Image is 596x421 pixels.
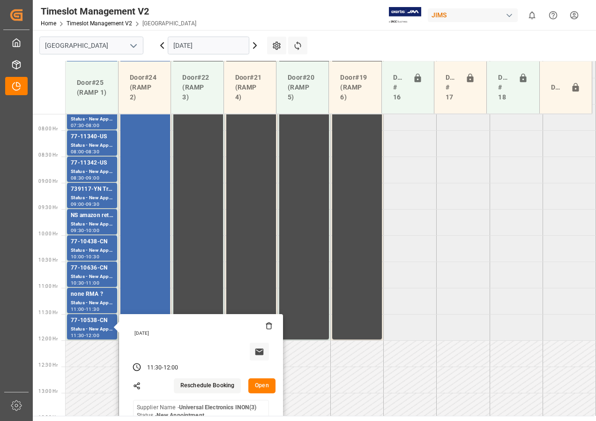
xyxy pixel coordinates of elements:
div: 08:30 [71,176,84,180]
div: Doors # 17 [442,69,462,106]
div: 10:00 [86,228,99,233]
div: 77-10538-CN [71,316,113,325]
b: New Appointment [156,412,204,419]
div: - [84,150,86,154]
button: Open [248,378,276,393]
div: 10:30 [86,255,99,259]
div: 09:00 [86,176,99,180]
div: Door#23 [547,79,567,97]
div: Door#25 (RAMP 1) [73,74,111,101]
img: Exertis%20JAM%20-%20Email%20Logo.jpg_1722504956.jpg [389,7,421,23]
div: - [84,333,86,338]
div: Doors # 18 [494,69,514,106]
span: 09:00 Hr [38,179,58,184]
div: Status - New Appointment [71,220,113,228]
input: DD-MM-YYYY [168,37,249,54]
div: 09:30 [86,202,99,206]
div: 77-10636-CN [71,263,113,273]
span: 08:00 Hr [38,126,58,131]
a: Home [41,20,56,27]
span: 13:30 Hr [38,415,58,420]
div: Doors # 16 [389,69,409,106]
div: Status - New Appointment [71,142,113,150]
button: open menu [126,38,140,53]
div: 11:30 [86,307,99,311]
div: Status - New Appointment [71,247,113,255]
div: 07:30 [71,123,84,128]
div: Status - New Appointment [71,115,113,123]
div: 12:00 [86,333,99,338]
input: Type to search/select [39,37,143,54]
div: - [84,202,86,206]
b: Universal Electronics INON(3) [179,404,257,411]
div: JIMS [428,8,518,22]
span: 09:30 Hr [38,205,58,210]
span: 11:30 Hr [38,310,58,315]
span: 08:30 Hr [38,152,58,158]
span: 10:00 Hr [38,231,58,236]
div: NS amazon returns [71,211,113,220]
button: Reschedule Booking [174,378,241,393]
div: - [84,228,86,233]
button: show 0 new notifications [521,5,543,26]
div: 09:00 [71,202,84,206]
div: 77-11340-US [71,132,113,142]
div: - [162,364,163,372]
div: - [84,176,86,180]
div: Door#19 (RAMP 6) [336,69,373,106]
div: 08:00 [86,123,99,128]
div: Status - New Appointment [71,299,113,307]
div: 11:30 [147,364,162,372]
button: Help Center [543,5,564,26]
div: Door#22 (RAMP 3) [179,69,216,106]
div: 10:30 [71,281,84,285]
div: 11:30 [71,333,84,338]
span: 12:30 Hr [38,362,58,368]
div: 08:30 [86,150,99,154]
div: 77-11342-US [71,158,113,168]
div: Status - New Appointment [71,194,113,202]
span: 13:00 Hr [38,389,58,394]
span: 12:00 Hr [38,336,58,341]
div: - [84,307,86,311]
div: [DATE] [131,330,273,337]
div: Door#21 (RAMP 4) [231,69,268,106]
div: 11:00 [71,307,84,311]
a: Timeslot Management V2 [67,20,132,27]
span: 11:00 Hr [38,284,58,289]
div: none RMA ? [71,290,113,299]
div: - [84,123,86,128]
div: - [84,255,86,259]
span: 10:30 Hr [38,257,58,263]
div: Door#24 (RAMP 2) [126,69,163,106]
button: JIMS [428,6,521,24]
div: Status - New Appointment [71,168,113,176]
div: 11:00 [86,281,99,285]
div: Timeslot Management V2 [41,4,196,18]
div: - [84,281,86,285]
div: 12:00 [164,364,179,372]
div: Status - New Appointment [71,273,113,281]
div: 77-10438-CN [71,237,113,247]
div: 10:00 [71,255,84,259]
div: 739117-YN Trade Show ( [PERSON_NAME] ) ? [71,185,113,194]
div: Status - New Appointment [71,325,113,333]
div: 08:00 [71,150,84,154]
div: 09:30 [71,228,84,233]
div: Door#20 (RAMP 5) [284,69,321,106]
